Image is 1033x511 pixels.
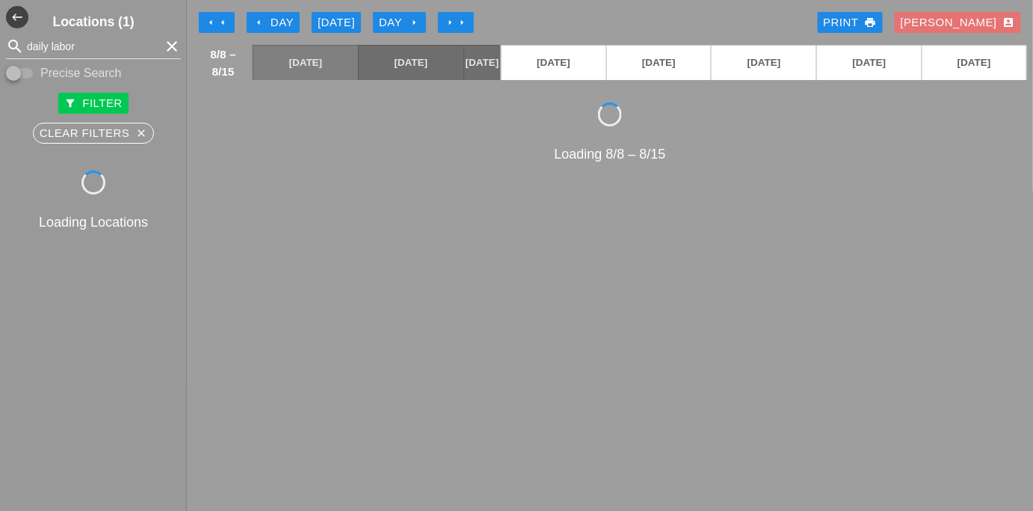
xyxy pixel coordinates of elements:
button: Clear Filters [33,123,155,144]
div: Enable Precise search to match search terms exactly. [6,64,181,82]
i: filter_alt [64,97,76,109]
i: west [6,6,28,28]
button: [DATE] [312,12,361,33]
a: [DATE] [712,46,816,80]
i: arrow_right [456,16,468,28]
div: [PERSON_NAME] [901,14,1015,31]
div: Day [253,14,294,31]
a: [DATE] [502,46,606,80]
button: Move Ahead 1 Week [438,12,474,33]
div: [DATE] [318,14,355,31]
a: [DATE] [464,46,501,80]
label: Precise Search [40,66,122,81]
a: [DATE] [607,46,712,80]
a: [DATE] [922,46,1026,80]
i: clear [163,37,181,55]
div: Clear Filters [40,125,148,142]
a: [DATE] [359,46,463,80]
button: Move Back 1 Week [199,12,235,33]
span: 8/8 – 8/15 [201,46,245,80]
button: Filter [58,93,128,114]
input: Search [27,34,160,58]
a: [DATE] [817,46,922,80]
button: Day [373,12,426,33]
i: arrow_right [444,16,456,28]
button: [PERSON_NAME] [895,12,1021,33]
i: close [135,127,147,139]
div: Loading 8/8 – 8/15 [193,144,1027,165]
i: arrow_left [217,16,229,28]
i: arrow_left [253,16,265,28]
i: search [6,37,24,55]
i: account_box [1003,16,1015,28]
div: Print [824,14,877,31]
i: print [865,16,877,28]
a: [DATE] [253,46,358,80]
a: Print [818,12,883,33]
div: Loading Locations [3,212,184,233]
i: arrow_left [205,16,217,28]
div: Day [379,14,420,31]
div: Filter [64,95,122,112]
i: arrow_right [408,16,420,28]
button: Shrink Sidebar [6,6,28,28]
button: Day [247,12,300,33]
